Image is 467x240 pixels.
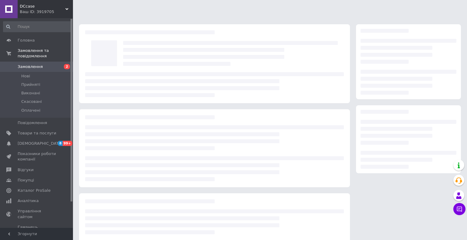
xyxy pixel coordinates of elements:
span: Показники роботи компанії [18,151,56,162]
span: Товари та послуги [18,130,56,136]
span: Управління сайтом [18,208,56,219]
span: Гаманець компанії [18,225,56,235]
span: Аналітика [18,198,39,204]
span: Покупці [18,177,34,183]
span: 99+ [63,141,73,146]
span: Замовлення та повідомлення [18,48,73,59]
span: Оплачені [21,108,40,113]
span: Відгуки [18,167,33,173]
span: Повідомлення [18,120,47,126]
span: Скасовані [21,99,42,104]
span: Нові [21,73,30,79]
input: Пошук [3,21,72,32]
span: Замовлення [18,64,43,69]
span: DCcase [20,4,65,9]
span: Прийняті [21,82,40,87]
button: Чат з покупцем [453,203,465,215]
span: 2 [64,64,70,69]
span: Каталог ProSale [18,188,50,193]
span: Головна [18,38,35,43]
div: Ваш ID: 3919705 [20,9,73,15]
span: [DEMOGRAPHIC_DATA] [18,141,63,146]
span: Виконані [21,90,40,96]
span: 8 [58,141,63,146]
